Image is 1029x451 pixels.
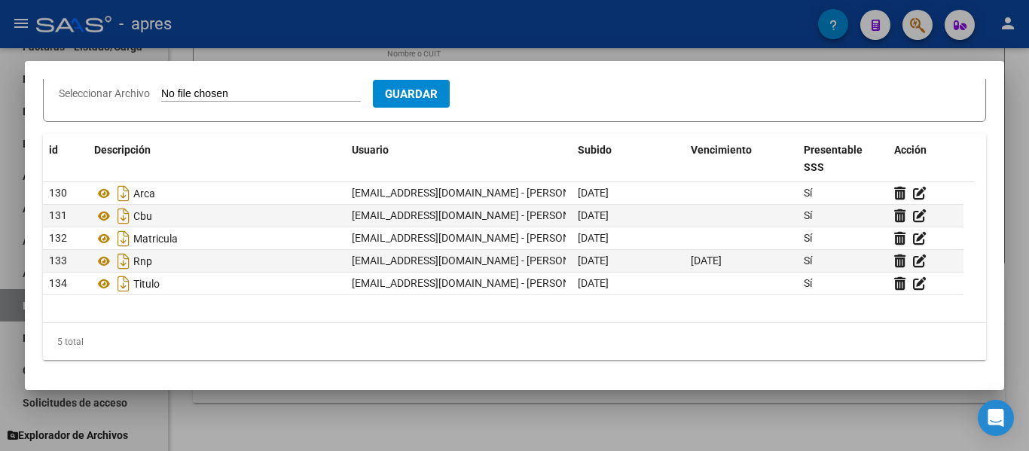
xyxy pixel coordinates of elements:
span: Rnp [133,255,152,267]
datatable-header-cell: Vencimiento [685,134,798,184]
span: [DATE] [691,254,722,267]
span: Guardar [385,87,438,101]
span: Usuario [352,144,389,156]
span: Subido [578,144,612,156]
span: [EMAIL_ADDRESS][DOMAIN_NAME] - [PERSON_NAME] [352,209,607,221]
span: [EMAIL_ADDRESS][DOMAIN_NAME] - [PERSON_NAME] [352,277,607,289]
span: [DATE] [578,209,609,221]
span: 132 [49,232,67,244]
datatable-header-cell: Descripción [88,134,346,184]
span: Presentable SSS [804,144,863,173]
span: Arca [133,187,155,200]
i: Descargar documento [114,272,133,296]
span: 131 [49,209,67,221]
span: 134 [49,277,67,289]
span: Sí [804,254,812,267]
i: Descargar documento [114,227,133,251]
span: [EMAIL_ADDRESS][DOMAIN_NAME] - [PERSON_NAME] [352,232,607,244]
span: Sí [804,232,812,244]
div: 5 total [43,323,986,361]
span: [DATE] [578,187,609,199]
span: Seleccionar Archivo [59,87,150,99]
span: Matricula [133,233,178,245]
span: [EMAIL_ADDRESS][DOMAIN_NAME] - [PERSON_NAME] [352,254,607,267]
span: Sí [804,187,812,199]
span: Descripción [94,144,151,156]
button: Guardar [373,80,450,108]
span: Vencimiento [691,144,752,156]
span: [DATE] [578,277,609,289]
span: 130 [49,187,67,199]
span: Cbu [133,210,152,222]
datatable-header-cell: Usuario [346,134,572,184]
div: Open Intercom Messenger [978,400,1014,436]
datatable-header-cell: Subido [572,134,685,184]
span: [EMAIL_ADDRESS][DOMAIN_NAME] - [PERSON_NAME] [352,187,607,199]
datatable-header-cell: id [43,134,88,184]
span: Sí [804,209,812,221]
i: Descargar documento [114,249,133,273]
span: [DATE] [578,254,609,267]
span: Titulo [133,278,160,290]
span: [DATE] [578,232,609,244]
i: Descargar documento [114,181,133,206]
i: Descargar documento [114,204,133,228]
span: Sí [804,277,812,289]
datatable-header-cell: Presentable SSS [798,134,888,184]
span: id [49,144,58,156]
span: Acción [894,144,927,156]
datatable-header-cell: Acción [888,134,963,184]
span: 133 [49,254,67,267]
